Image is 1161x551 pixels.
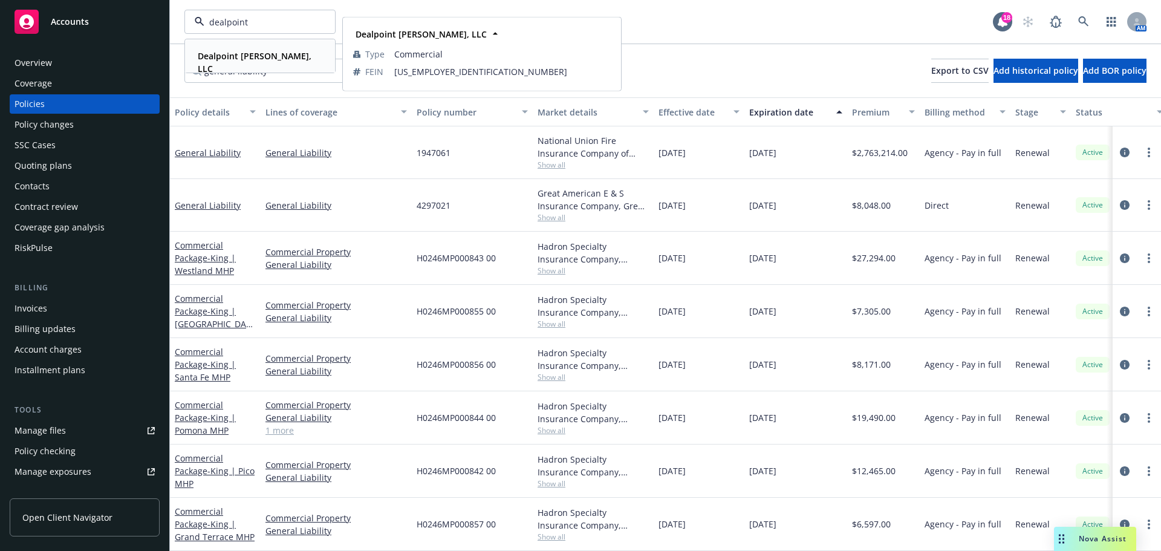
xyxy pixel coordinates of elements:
[265,365,407,377] a: General Liability
[749,305,776,318] span: [DATE]
[10,74,160,93] a: Coverage
[852,146,908,159] span: $2,763,214.00
[1117,411,1132,425] a: circleInformation
[1015,358,1050,371] span: Renewal
[538,187,649,212] div: Great American E & S Insurance Company, Great American Insurance Group
[749,252,776,264] span: [DATE]
[175,240,236,276] a: Commercial Package
[538,160,649,170] span: Show all
[175,506,255,543] a: Commercial Package
[175,305,254,368] span: - King | [GEOGRAPHIC_DATA]-[PERSON_NAME][GEOGRAPHIC_DATA]
[1142,145,1156,160] a: more
[394,65,611,78] span: [US_EMPLOYER_IDENTIFICATION_NUMBER]
[1099,10,1124,34] a: Switch app
[538,478,649,489] span: Show all
[265,258,407,271] a: General Liability
[265,106,394,119] div: Lines of coverage
[265,246,407,258] a: Commercial Property
[538,347,649,372] div: Hadron Specialty Insurance Company, Hadron Holdings, LP, King Insurance
[749,411,776,424] span: [DATE]
[1015,518,1050,530] span: Renewal
[749,146,776,159] span: [DATE]
[1015,252,1050,264] span: Renewal
[847,97,920,126] button: Premium
[175,106,242,119] div: Policy details
[1142,198,1156,212] a: more
[659,358,686,371] span: [DATE]
[1083,59,1146,83] button: Add BOR policy
[10,156,160,175] a: Quoting plans
[925,358,1001,371] span: Agency - Pay in full
[994,65,1078,76] span: Add historical policy
[265,199,407,212] a: General Liability
[1117,304,1132,319] a: circleInformation
[15,156,72,175] div: Quoting plans
[412,97,533,126] button: Policy number
[417,106,515,119] div: Policy number
[1015,305,1050,318] span: Renewal
[15,319,76,339] div: Billing updates
[538,506,649,532] div: Hadron Specialty Insurance Company, Hadron Holdings, LP, King Insurance
[659,305,686,318] span: [DATE]
[852,252,896,264] span: $27,294.00
[749,358,776,371] span: [DATE]
[22,511,112,524] span: Open Client Navigator
[533,97,654,126] button: Market details
[1117,198,1132,212] a: circleInformation
[417,465,496,477] span: H0246MP000842 00
[15,74,52,93] div: Coverage
[15,340,82,359] div: Account charges
[1076,106,1150,119] div: Status
[365,48,385,60] span: Type
[1117,517,1132,532] a: circleInformation
[1142,251,1156,266] a: more
[925,199,949,212] span: Direct
[931,65,989,76] span: Export to CSV
[10,218,160,237] a: Coverage gap analysis
[15,197,78,217] div: Contract review
[417,411,496,424] span: H0246MP000844 00
[417,518,496,530] span: H0246MP000857 00
[659,518,686,530] span: [DATE]
[10,115,160,134] a: Policy changes
[265,311,407,324] a: General Liability
[265,471,407,484] a: General Liability
[10,340,160,359] a: Account charges
[1015,146,1050,159] span: Renewal
[538,293,649,319] div: Hadron Specialty Insurance Company, Hadron Holdings, LP, King Insurance
[394,48,611,60] span: Commercial
[994,59,1078,83] button: Add historical policy
[1054,527,1136,551] button: Nova Assist
[15,442,76,461] div: Policy checking
[925,518,1001,530] span: Agency - Pay in full
[175,465,255,489] span: - King | Pico MHP
[265,524,407,537] a: General Liability
[10,299,160,318] a: Invoices
[1015,411,1050,424] span: Renewal
[265,424,407,437] a: 1 more
[1142,517,1156,532] a: more
[1081,306,1105,317] span: Active
[175,346,236,383] a: Commercial Package
[15,360,85,380] div: Installment plans
[925,411,1001,424] span: Agency - Pay in full
[175,147,241,158] a: General Liability
[265,411,407,424] a: General Liability
[659,465,686,477] span: [DATE]
[931,59,989,83] button: Export to CSV
[538,425,649,435] span: Show all
[538,319,649,329] span: Show all
[538,106,636,119] div: Market details
[1079,533,1127,544] span: Nova Assist
[265,512,407,524] a: Commercial Property
[175,200,241,211] a: General Liability
[175,452,255,489] a: Commercial Package
[10,197,160,217] a: Contract review
[1015,106,1053,119] div: Stage
[10,238,160,258] a: RiskPulse
[1015,199,1050,212] span: Renewal
[265,352,407,365] a: Commercial Property
[659,252,686,264] span: [DATE]
[15,299,47,318] div: Invoices
[538,532,649,542] span: Show all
